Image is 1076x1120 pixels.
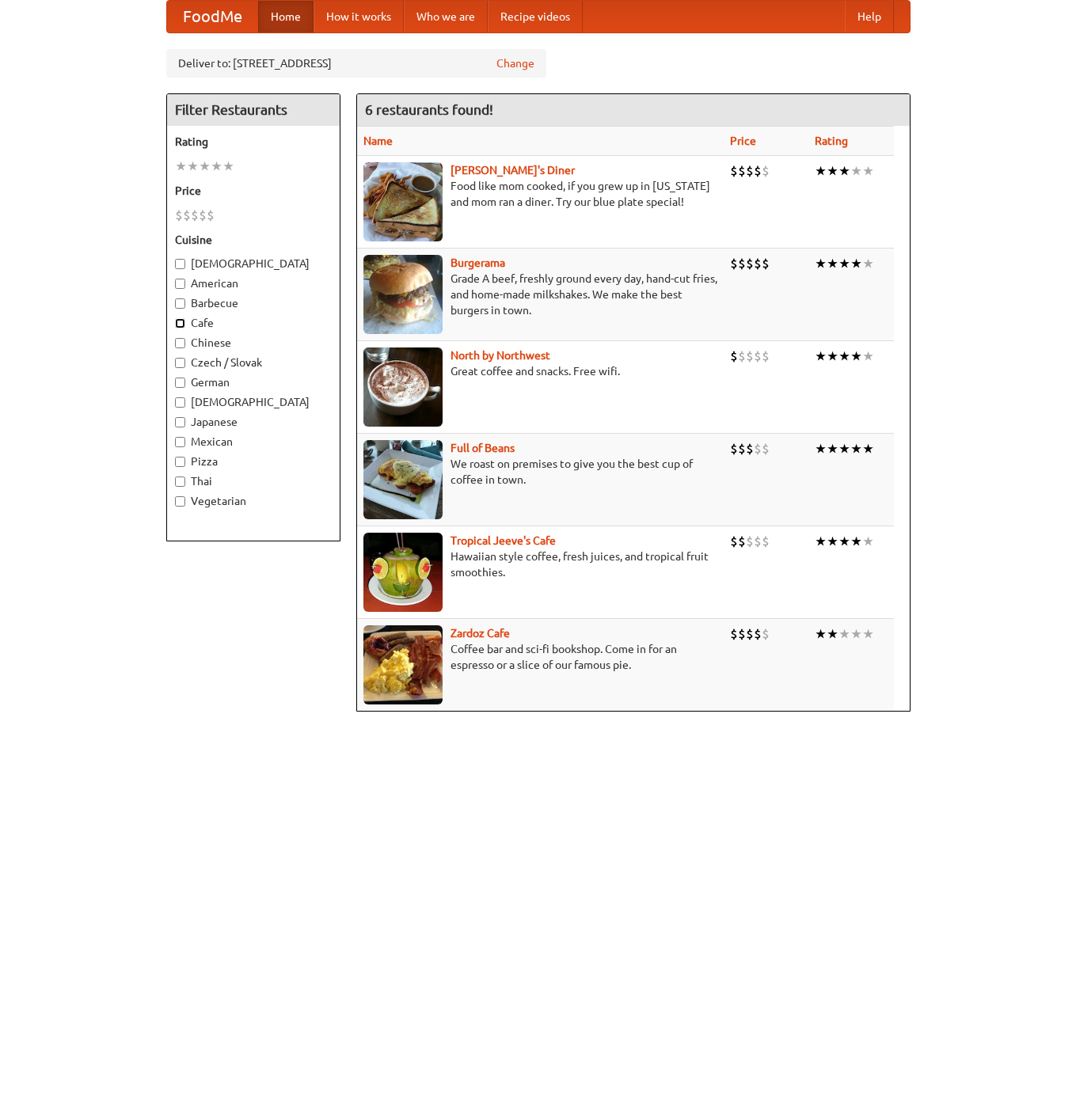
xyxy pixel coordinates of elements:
[827,625,838,643] li: ★
[167,1,258,32] a: FoodMe
[754,440,762,457] li: $
[827,440,838,457] li: ★
[815,135,848,147] a: Rating
[746,347,754,365] li: $
[738,162,746,180] li: $
[754,255,762,272] li: $
[363,271,717,318] p: Grade A beef, freshly ground every day, hand-cut fries, and home-made milkshakes. We make the bes...
[166,49,546,78] div: Deliver to: [STREET_ADDRESS]
[363,549,717,580] p: Hawaiian style coffee, fresh juices, and tropical fruit smoothies.
[762,255,770,272] li: $
[199,158,211,175] li: ★
[175,414,332,430] label: Japanese
[222,158,234,175] li: ★
[746,440,754,457] li: $
[175,158,187,175] li: ★
[363,533,443,612] img: jeeves.jpg
[175,279,185,289] input: American
[730,625,738,643] li: $
[191,207,199,224] li: $
[850,533,862,550] li: ★
[363,178,717,210] p: Food like mom cooked, if you grew up in [US_STATE] and mom ran a diner. Try our blue plate special!
[175,454,332,469] label: Pizza
[187,158,199,175] li: ★
[175,374,332,390] label: German
[762,533,770,550] li: $
[838,347,850,365] li: ★
[838,440,850,457] li: ★
[738,347,746,365] li: $
[730,162,738,180] li: $
[730,347,738,365] li: $
[815,440,827,457] li: ★
[838,162,850,180] li: ★
[314,1,404,32] a: How it works
[363,347,443,427] img: north.jpg
[211,158,222,175] li: ★
[754,162,762,180] li: $
[762,347,770,365] li: $
[363,625,443,704] img: zardoz.jpg
[175,473,332,489] label: Thai
[738,255,746,272] li: $
[451,256,505,269] a: Burgerama
[167,94,340,126] h4: Filter Restaurants
[762,162,770,180] li: $
[175,476,185,487] input: Thai
[207,207,215,224] li: $
[746,533,754,550] li: $
[199,207,207,224] li: $
[738,533,746,550] li: $
[175,275,332,291] label: American
[850,440,862,457] li: ★
[175,417,185,427] input: Japanese
[862,162,874,180] li: ★
[845,1,894,32] a: Help
[730,135,756,147] a: Price
[850,347,862,365] li: ★
[850,255,862,272] li: ★
[363,456,717,488] p: We roast on premises to give you the best cup of coffee in town.
[850,625,862,643] li: ★
[738,625,746,643] li: $
[746,162,754,180] li: $
[730,440,738,457] li: $
[730,533,738,550] li: $
[451,534,556,547] b: Tropical Jeeve's Cafe
[175,232,332,248] h5: Cuisine
[862,533,874,550] li: ★
[815,625,827,643] li: ★
[754,347,762,365] li: $
[175,457,185,467] input: Pizza
[175,437,185,447] input: Mexican
[862,347,874,365] li: ★
[451,627,510,640] a: Zardoz Cafe
[363,162,443,241] img: sallys.jpg
[175,335,332,351] label: Chinese
[815,255,827,272] li: ★
[363,440,443,519] img: beans.jpg
[730,255,738,272] li: $
[815,347,827,365] li: ★
[862,440,874,457] li: ★
[827,533,838,550] li: ★
[451,164,575,177] a: [PERSON_NAME]'s Diner
[175,298,185,309] input: Barbecue
[363,135,393,147] a: Name
[451,349,550,362] a: North by Northwest
[175,493,332,509] label: Vegetarian
[746,625,754,643] li: $
[862,625,874,643] li: ★
[175,434,332,450] label: Mexican
[838,533,850,550] li: ★
[363,363,717,379] p: Great coffee and snacks. Free wifi.
[175,496,185,507] input: Vegetarian
[175,207,183,224] li: $
[815,162,827,180] li: ★
[827,347,838,365] li: ★
[365,102,493,117] ng-pluralize: 6 restaurants found!
[488,1,583,32] a: Recipe videos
